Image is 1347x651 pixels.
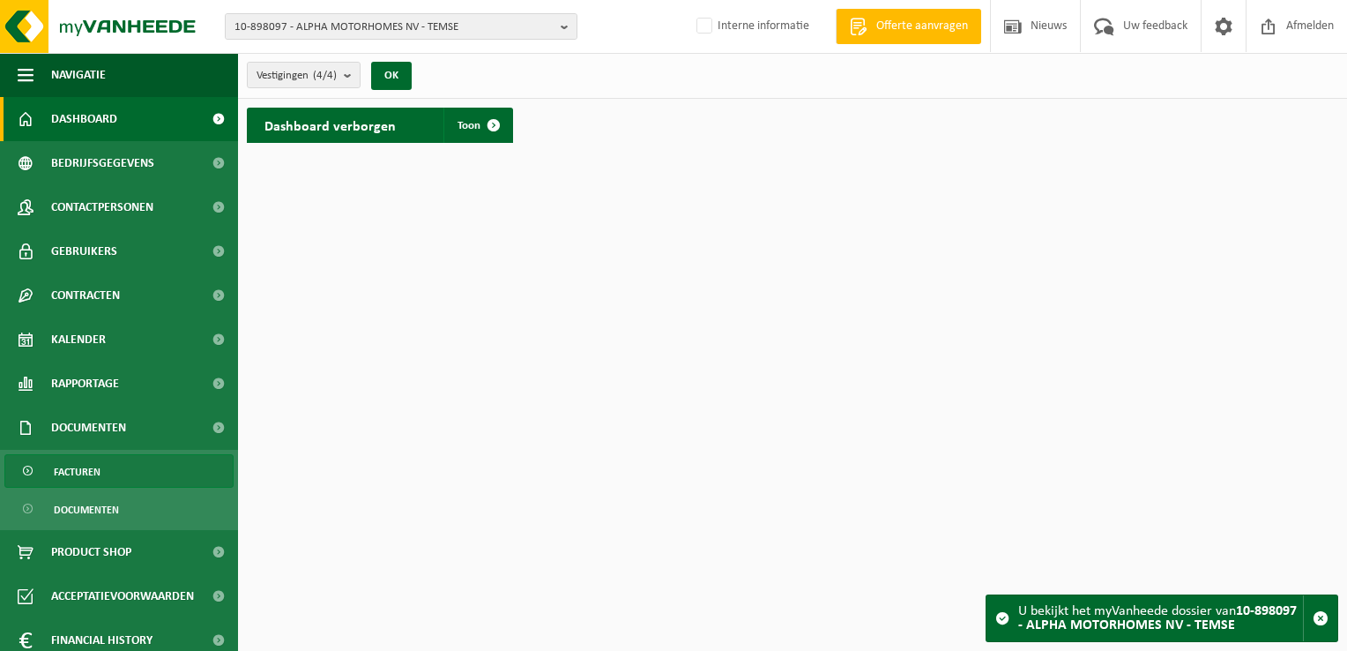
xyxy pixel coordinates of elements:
span: Dashboard [51,97,117,141]
a: Facturen [4,454,234,488]
h2: Dashboard verborgen [247,108,413,142]
span: Kalender [51,318,106,362]
count: (4/4) [313,70,337,81]
span: Acceptatievoorwaarden [51,574,194,618]
strong: 10-898097 - ALPHA MOTORHOMES NV - TEMSE [1018,604,1297,632]
button: Vestigingen(4/4) [247,62,361,88]
a: Offerte aanvragen [836,9,981,44]
span: Facturen [54,455,100,489]
span: 10-898097 - ALPHA MOTORHOMES NV - TEMSE [234,14,554,41]
span: Contracten [51,273,120,318]
span: Toon [458,120,480,131]
span: Bedrijfsgegevens [51,141,154,185]
span: Navigatie [51,53,106,97]
span: Vestigingen [257,63,337,89]
label: Interne informatie [693,13,809,40]
button: 10-898097 - ALPHA MOTORHOMES NV - TEMSE [225,13,577,40]
span: Offerte aanvragen [872,18,972,35]
span: Contactpersonen [51,185,153,229]
span: Gebruikers [51,229,117,273]
a: Toon [443,108,511,143]
span: Rapportage [51,362,119,406]
span: Product Shop [51,530,131,574]
button: OK [371,62,412,90]
span: Documenten [51,406,126,450]
a: Documenten [4,492,234,526]
div: U bekijkt het myVanheede dossier van [1018,595,1303,641]
span: Documenten [54,493,119,527]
